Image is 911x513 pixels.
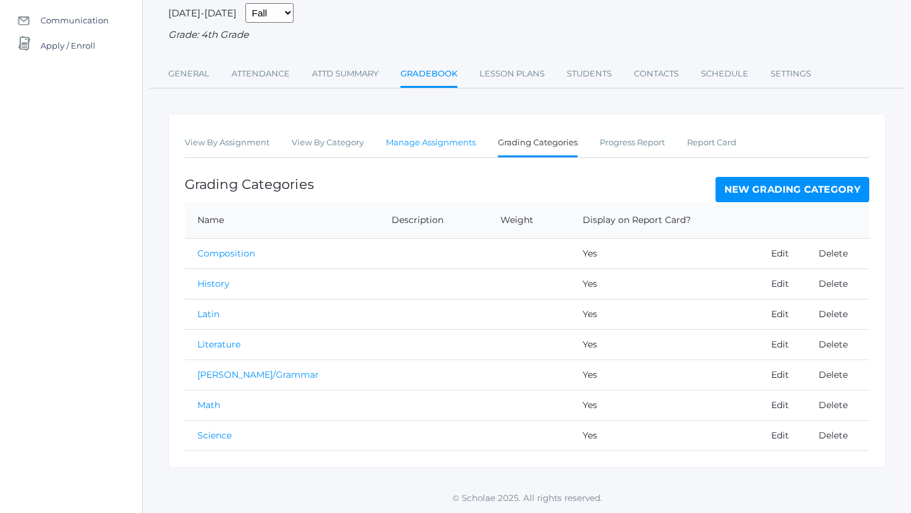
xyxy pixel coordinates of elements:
a: Delete [819,399,848,411]
a: Manage Assignments [386,130,476,155]
td: Yes [570,390,759,420]
a: Edit [771,369,789,380]
a: Science [197,430,232,441]
div: Grade: 4th Grade [168,28,886,42]
a: [PERSON_NAME]/Grammar [197,369,319,380]
th: Name [185,202,379,239]
td: Yes [570,238,759,269]
a: Delete [819,430,848,441]
a: Gradebook [400,61,457,88]
a: Delete [819,339,848,350]
a: Report Card [687,130,736,155]
a: Edit [771,430,789,441]
a: Edit [771,278,789,289]
a: Latin [197,308,220,320]
th: Display on Report Card? [570,202,759,239]
a: New Grading Category [716,177,870,202]
p: © Scholae 2025. All rights reserved. [143,492,911,504]
a: View By Assignment [185,130,270,155]
a: Delete [819,278,848,289]
td: Yes [570,299,759,329]
span: [DATE]-[DATE] [168,7,237,19]
a: Lesson Plans [480,61,545,87]
a: Edit [771,399,789,411]
td: Yes [570,269,759,299]
a: General [168,61,209,87]
a: Edit [771,308,789,320]
h1: Grading Categories [185,177,314,191]
a: Delete [819,369,848,380]
th: Description [379,202,488,239]
a: Students [567,61,612,87]
a: Settings [771,61,811,87]
a: Math [197,399,220,411]
a: Delete [819,248,848,259]
td: Yes [570,329,759,359]
a: Attendance [232,61,290,87]
a: Literature [197,339,240,350]
a: Composition [197,248,255,259]
a: Contacts [634,61,679,87]
span: Communication [40,8,109,33]
a: View By Category [292,130,364,155]
a: Delete [819,308,848,320]
a: Grading Categories [498,130,578,157]
a: Schedule [701,61,748,87]
td: Yes [570,420,759,450]
th: Weight [488,202,570,239]
a: History [197,278,230,289]
td: Yes [570,359,759,390]
a: Edit [771,248,789,259]
a: Attd Summary [312,61,378,87]
a: Edit [771,339,789,350]
a: Progress Report [600,130,665,155]
span: Apply / Enroll [40,33,96,58]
